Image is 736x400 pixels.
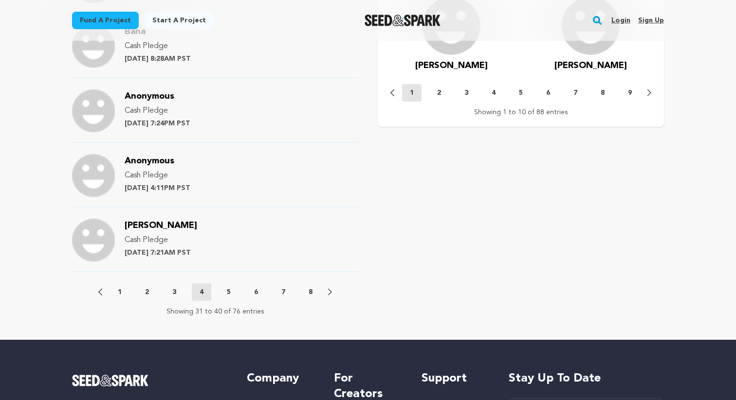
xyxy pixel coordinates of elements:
[246,287,266,297] button: 6
[72,25,115,68] img: Support Image
[72,375,148,386] img: Seed&Spark Logo
[554,61,627,70] span: [PERSON_NAME]
[72,219,115,261] img: Support Image
[573,88,577,98] p: 7
[166,307,264,316] p: Showing 31 to 40 of 76 entries
[165,287,184,297] button: 3
[110,287,129,297] button: 1
[227,287,231,297] p: 5
[410,88,414,98] p: 1
[492,88,496,98] p: 4
[402,84,422,102] button: 1
[125,105,190,117] p: Cash Pledge
[145,12,214,29] a: Start a project
[125,54,191,64] p: [DATE] 8:28AM PST
[145,287,149,297] p: 2
[125,221,197,230] span: [PERSON_NAME]
[274,287,293,297] button: 7
[422,371,489,386] h5: Support
[137,287,157,297] button: 2
[511,88,531,98] button: 5
[125,234,197,246] p: Cash Pledge
[429,88,449,98] button: 2
[72,12,139,29] a: Fund a project
[415,61,488,70] span: [PERSON_NAME]
[125,119,190,128] p: [DATE] 7:24PM PST
[365,15,441,26] a: Seed&Spark Homepage
[484,88,503,98] button: 4
[200,287,203,297] p: 4
[611,13,630,28] a: Login
[415,59,488,72] a: [PERSON_NAME]
[566,88,585,98] button: 7
[437,88,441,98] p: 2
[593,88,612,98] button: 8
[554,59,627,72] a: [PERSON_NAME]
[219,287,239,297] button: 5
[125,222,197,230] a: [PERSON_NAME]
[125,93,174,101] a: Anonymous
[118,287,122,297] p: 1
[474,107,568,117] p: Showing 1 to 10 of 88 entries
[620,88,640,98] button: 9
[457,88,476,98] button: 3
[72,154,115,197] img: Support Image
[638,13,664,28] a: Sign up
[125,40,191,52] p: Cash Pledge
[125,92,174,101] span: Anonymous
[125,170,190,181] p: Cash Pledge
[125,183,190,193] p: [DATE] 4:11PM PST
[125,248,197,258] p: [DATE] 7:21AM PST
[72,375,227,386] a: Seed&Spark Homepage
[538,88,558,98] button: 6
[309,287,313,297] p: 8
[192,283,211,301] button: 4
[601,88,605,98] p: 8
[125,157,174,165] span: Anonymous
[254,287,258,297] p: 6
[247,371,314,386] h5: Company
[281,287,285,297] p: 7
[365,15,441,26] img: Seed&Spark Logo Dark Mode
[546,88,550,98] p: 6
[72,89,115,132] img: Support Image
[519,88,523,98] p: 5
[125,157,174,165] a: Anonymous
[509,371,664,386] h5: Stay up to date
[628,88,632,98] p: 9
[464,88,468,98] p: 3
[301,287,320,297] button: 8
[172,287,176,297] p: 3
